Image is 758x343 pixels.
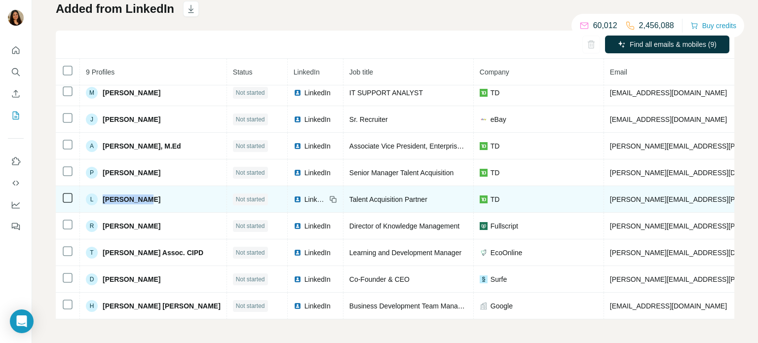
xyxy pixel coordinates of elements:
[480,222,488,230] img: company-logo
[304,221,331,231] span: LinkedIn
[236,115,265,124] span: Not started
[86,167,98,179] div: P
[349,142,539,150] span: Associate Vice President, Enterprise Learning & Development
[349,249,461,257] span: Learning and Development Manager
[86,193,98,205] div: L
[10,309,34,333] div: Open Intercom Messenger
[236,168,265,177] span: Not started
[103,274,160,284] span: [PERSON_NAME]
[491,88,500,98] span: TD
[480,68,509,76] span: Company
[639,20,674,32] p: 2,456,088
[236,88,265,97] span: Not started
[294,275,302,283] img: LinkedIn logo
[304,274,331,284] span: LinkedIn
[236,275,265,284] span: Not started
[593,20,617,32] p: 60,012
[236,142,265,151] span: Not started
[491,141,500,151] span: TD
[103,114,160,124] span: [PERSON_NAME]
[349,275,410,283] span: Co-Founder & CEO
[233,68,253,76] span: Status
[86,300,98,312] div: H
[8,41,24,59] button: Quick start
[103,141,181,151] span: [PERSON_NAME], M.Ed
[8,196,24,214] button: Dashboard
[304,141,331,151] span: LinkedIn
[8,174,24,192] button: Use Surfe API
[294,195,302,203] img: LinkedIn logo
[304,88,331,98] span: LinkedIn
[8,152,24,170] button: Use Surfe on LinkedIn
[480,249,488,257] img: company-logo
[349,195,427,203] span: Talent Acquisition Partner
[480,89,488,97] img: company-logo
[236,195,265,204] span: Not started
[491,114,506,124] span: eBay
[304,301,331,311] span: LinkedIn
[103,221,160,231] span: [PERSON_NAME]
[480,115,488,123] img: company-logo
[349,68,373,76] span: Job title
[610,115,727,123] span: [EMAIL_ADDRESS][DOMAIN_NAME]
[294,302,302,310] img: LinkedIn logo
[294,222,302,230] img: LinkedIn logo
[610,68,627,76] span: Email
[103,168,160,178] span: [PERSON_NAME]
[480,169,488,177] img: company-logo
[236,222,265,230] span: Not started
[480,195,488,203] img: company-logo
[349,89,423,97] span: IT SUPPORT ANALYST
[86,247,98,259] div: T
[304,248,331,258] span: LinkedIn
[103,301,221,311] span: [PERSON_NAME] [PERSON_NAME]
[480,142,488,150] img: company-logo
[610,89,727,97] span: [EMAIL_ADDRESS][DOMAIN_NAME]
[8,85,24,103] button: Enrich CSV
[349,222,459,230] span: Director of Knowledge Management
[491,301,513,311] span: Google
[294,169,302,177] img: LinkedIn logo
[294,115,302,123] img: LinkedIn logo
[86,114,98,125] div: J
[304,194,326,204] span: LinkedIn
[86,140,98,152] div: A
[480,275,488,283] img: company-logo
[605,36,729,53] button: Find all emails & mobiles (9)
[610,302,727,310] span: [EMAIL_ADDRESS][DOMAIN_NAME]
[236,248,265,257] span: Not started
[86,68,114,76] span: 9 Profiles
[304,168,331,178] span: LinkedIn
[103,248,203,258] span: [PERSON_NAME] Assoc. CIPD
[294,68,320,76] span: LinkedIn
[86,273,98,285] div: D
[103,88,160,98] span: [PERSON_NAME]
[8,10,24,26] img: Avatar
[491,194,500,204] span: TD
[8,63,24,81] button: Search
[8,218,24,235] button: Feedback
[294,89,302,97] img: LinkedIn logo
[491,248,523,258] span: EcoOnline
[349,115,388,123] span: Sr. Recruiter
[630,39,717,49] span: Find all emails & mobiles (9)
[236,302,265,310] span: Not started
[349,169,454,177] span: Senior Manager Talent Acquisition
[491,168,500,178] span: TD
[86,220,98,232] div: R
[491,221,518,231] span: Fullscript
[349,302,631,310] span: Business Development Team Manager - [GEOGRAPHIC_DATA] - GCP DN | Startups - SMB
[8,107,24,124] button: My lists
[491,274,507,284] span: Surfe
[103,194,160,204] span: [PERSON_NAME]
[690,19,736,33] button: Buy credits
[294,142,302,150] img: LinkedIn logo
[294,249,302,257] img: LinkedIn logo
[86,87,98,99] div: M
[304,114,331,124] span: LinkedIn
[56,1,174,17] h1: Added from LinkedIn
